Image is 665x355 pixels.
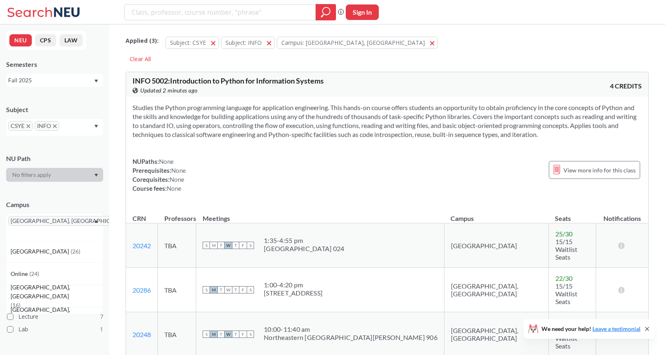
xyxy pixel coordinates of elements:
div: NUPaths: Prerequisites: Corequisites: Course fees: [133,157,186,193]
span: CSYEX to remove pill [8,121,33,131]
td: [GEOGRAPHIC_DATA] [444,223,548,268]
span: ( 26 ) [71,248,80,255]
span: 25 / 30 [555,230,572,238]
svg: Dropdown arrow [94,174,98,177]
span: None [159,158,174,165]
input: Class, professor, course number, "phrase" [131,5,310,19]
div: Campus [6,200,103,209]
th: Campus [444,206,548,223]
div: Subject [6,105,103,114]
button: LAW [60,34,83,46]
span: T [232,286,239,293]
div: NU Path [6,154,103,163]
span: T [217,242,225,249]
span: [GEOGRAPHIC_DATA], [GEOGRAPHIC_DATA]X to remove pill [8,216,138,226]
div: Fall 2025Dropdown arrow [6,74,103,87]
span: View more info for this class [563,165,636,175]
span: 15/15 Waitlist Seats [555,238,577,261]
span: W [225,331,232,338]
button: NEU [9,34,32,46]
a: Leave a testimonial [592,325,641,332]
span: W [225,242,232,249]
span: ( 16 ) [11,302,20,309]
a: 20242 [133,242,151,249]
svg: X to remove pill [53,124,57,128]
svg: Dropdown arrow [94,79,98,83]
span: 20 / 30 [555,319,572,326]
span: S [247,286,254,293]
label: Lab [7,324,103,335]
div: 1:00 - 4:20 pm [264,281,323,289]
span: Subject: INFO [225,39,262,46]
div: [GEOGRAPHIC_DATA], [GEOGRAPHIC_DATA]X to remove pillDropdown arrow[GEOGRAPHIC_DATA](26)Online(24)... [6,214,103,240]
th: Seats [548,206,596,223]
div: [STREET_ADDRESS] [264,289,323,297]
span: 22 / 30 [555,274,572,282]
label: Lecture [7,311,103,322]
span: T [232,242,239,249]
div: magnifying glass [316,4,336,20]
svg: Dropdown arrow [94,220,98,223]
span: 1 [100,325,103,334]
a: 20286 [133,286,151,294]
span: 15/15 Waitlist Seats [555,282,577,305]
span: M [210,331,217,338]
span: M [210,286,217,293]
span: Applied ( 3 ): [126,36,159,45]
span: None [171,167,186,174]
span: Online [11,269,29,278]
span: 4 CREDITS [610,82,642,90]
span: T [217,331,225,338]
th: Notifications [596,206,648,223]
span: T [217,286,225,293]
span: S [247,242,254,249]
div: Northeastern [GEOGRAPHIC_DATA][PERSON_NAME] 906 [264,333,437,342]
span: None [167,185,181,192]
div: CRN [133,214,146,223]
div: Fall 2025 [8,76,93,85]
td: TBA [158,223,196,268]
span: Updated 2 minutes ago [140,86,198,95]
span: W [225,286,232,293]
span: F [239,286,247,293]
div: Semesters [6,60,103,69]
span: T [232,331,239,338]
div: [GEOGRAPHIC_DATA] 024 [264,245,344,253]
a: 20248 [133,331,151,338]
span: S [203,242,210,249]
span: [GEOGRAPHIC_DATA], [GEOGRAPHIC_DATA] [11,283,103,301]
span: INFO 5002 : Introduction to Python for Information Systems [133,76,324,85]
span: 7 [100,312,103,321]
span: S [203,286,210,293]
span: ( 24 ) [29,270,39,277]
span: S [203,331,210,338]
div: CSYEX to remove pillINFOX to remove pillDropdown arrow [6,119,103,136]
span: [GEOGRAPHIC_DATA], [GEOGRAPHIC_DATA] [11,305,103,323]
span: F [239,331,247,338]
button: CPS [35,34,56,46]
th: Professors [158,206,196,223]
div: 10:00 - 11:40 am [264,325,437,333]
button: Campus: [GEOGRAPHIC_DATA], [GEOGRAPHIC_DATA] [277,37,438,49]
span: Subject: CSYE [170,39,206,46]
th: Meetings [196,206,444,223]
span: M [210,242,217,249]
button: Subject: INFO [221,37,275,49]
span: S [247,331,254,338]
div: 1:35 - 4:55 pm [264,236,344,245]
td: TBA [158,268,196,312]
td: [GEOGRAPHIC_DATA], [GEOGRAPHIC_DATA] [444,268,548,312]
svg: X to remove pill [27,124,30,128]
span: [GEOGRAPHIC_DATA] [11,247,71,256]
svg: magnifying glass [321,7,331,18]
svg: Dropdown arrow [94,125,98,128]
button: Subject: CSYE [166,37,219,49]
section: Studies the Python programming language for application engineering. This hands-on course offers ... [133,103,642,139]
button: Sign In [346,4,379,20]
span: None [170,176,184,183]
span: F [239,242,247,249]
span: We need your help! [541,326,641,332]
div: Clear All [126,53,155,65]
span: Campus: [GEOGRAPHIC_DATA], [GEOGRAPHIC_DATA] [281,39,425,46]
div: Dropdown arrow [6,168,103,182]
